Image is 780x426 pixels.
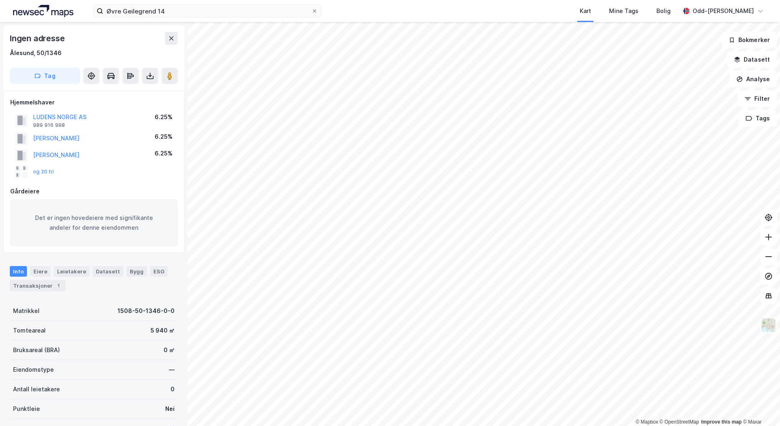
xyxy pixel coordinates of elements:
[126,266,147,277] div: Bygg
[13,5,73,17] img: logo.a4113a55bc3d86da70a041830d287a7e.svg
[13,404,40,414] div: Punktleie
[171,384,175,394] div: 0
[10,32,66,45] div: Ingen adresse
[739,110,777,126] button: Tags
[117,306,175,316] div: 1508-50-1346-0-0
[13,326,46,335] div: Tomteareal
[151,326,175,335] div: 5 940 ㎡
[155,132,173,142] div: 6.25%
[13,306,40,316] div: Matrikkel
[739,387,780,426] iframe: Chat Widget
[54,282,62,290] div: 1
[580,6,591,16] div: Kart
[10,200,177,246] div: Det er ingen hovedeiere med signifikante andeler for denne eiendommen
[150,266,168,277] div: ESG
[33,122,65,129] div: 989 916 998
[155,149,173,158] div: 6.25%
[729,71,777,87] button: Analyse
[10,266,27,277] div: Info
[13,384,60,394] div: Antall leietakere
[738,91,777,107] button: Filter
[13,365,54,375] div: Eiendomstype
[164,345,175,355] div: 0 ㎡
[30,266,51,277] div: Eiere
[54,266,89,277] div: Leietakere
[155,112,173,122] div: 6.25%
[660,419,699,425] a: OpenStreetMap
[13,345,60,355] div: Bruksareal (BRA)
[10,280,66,291] div: Transaksjoner
[609,6,638,16] div: Mine Tags
[10,48,62,58] div: Ålesund, 50/1346
[722,32,777,48] button: Bokmerker
[727,51,777,68] button: Datasett
[656,6,671,16] div: Bolig
[10,186,177,196] div: Gårdeiere
[693,6,754,16] div: Odd-[PERSON_NAME]
[10,98,177,107] div: Hjemmelshaver
[701,419,742,425] a: Improve this map
[103,5,311,17] input: Søk på adresse, matrikkel, gårdeiere, leietakere eller personer
[10,68,80,84] button: Tag
[761,317,776,333] img: Z
[636,419,658,425] a: Mapbox
[165,404,175,414] div: Nei
[169,365,175,375] div: —
[739,387,780,426] div: Kontrollprogram for chat
[93,266,123,277] div: Datasett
